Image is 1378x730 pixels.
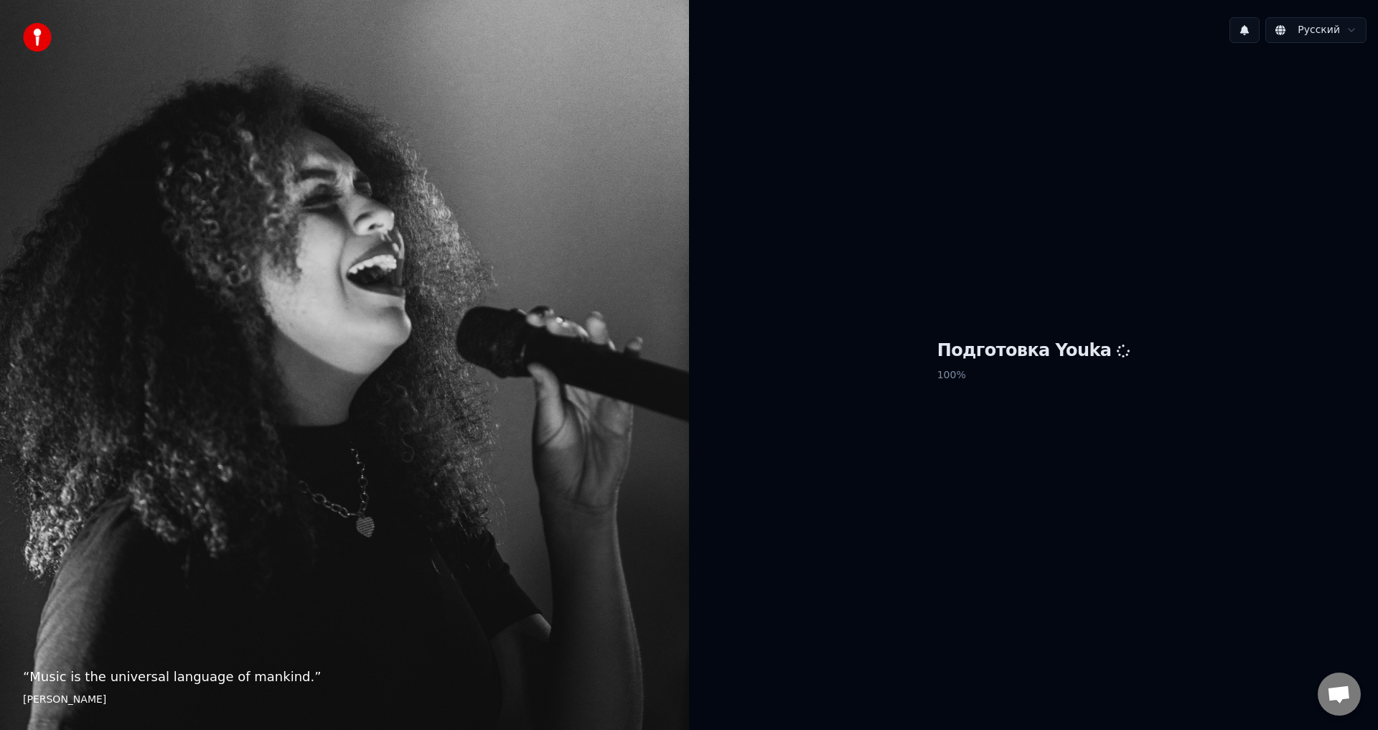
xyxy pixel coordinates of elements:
[937,362,1130,388] p: 100 %
[23,693,666,707] footer: [PERSON_NAME]
[23,667,666,687] p: “ Music is the universal language of mankind. ”
[1318,673,1361,716] a: Открытый чат
[23,23,52,52] img: youka
[937,340,1130,362] h1: Подготовка Youka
